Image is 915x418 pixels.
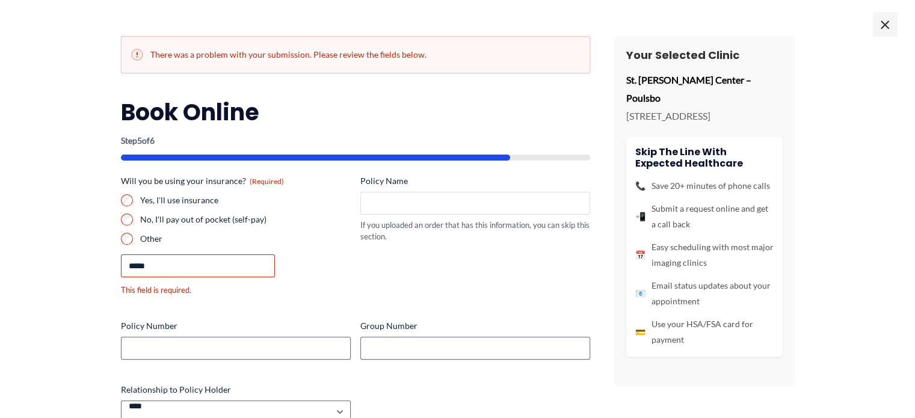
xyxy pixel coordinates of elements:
[626,48,783,62] h3: Your Selected Clinic
[121,254,275,277] input: Other Choice, please specify
[140,194,351,206] label: Yes, I'll use insurance
[635,278,774,309] li: Email status updates about your appointment
[635,286,645,301] span: 📧
[360,175,590,187] label: Policy Name
[635,239,774,271] li: Easy scheduling with most major imaging clinics
[121,384,351,396] label: Relationship to Policy Holder
[635,201,774,232] li: Submit a request online and get a call back
[635,178,774,194] li: Save 20+ minutes of phone calls
[635,146,774,169] h4: Skip the line with Expected Healthcare
[137,135,142,146] span: 5
[626,107,783,125] p: [STREET_ADDRESS]
[360,220,590,242] div: If you uploaded an order that has this information, you can skip this section.
[250,177,284,186] span: (Required)
[140,233,351,245] label: Other
[635,324,645,340] span: 💳
[360,320,590,332] label: Group Number
[121,97,590,127] h2: Book Online
[121,175,284,187] legend: Will you be using your insurance?
[635,178,645,194] span: 📞
[635,316,774,348] li: Use your HSA/FSA card for payment
[635,247,645,263] span: 📅
[150,135,155,146] span: 6
[121,284,351,296] div: This field is required.
[626,71,783,106] p: St. [PERSON_NAME] Center – Poulsbo
[873,12,897,36] span: ×
[121,320,351,332] label: Policy Number
[121,137,590,145] p: Step of
[140,214,351,226] label: No, I'll pay out of pocket (self-pay)
[131,49,580,61] h2: There was a problem with your submission. Please review the fields below.
[635,209,645,224] span: 📲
